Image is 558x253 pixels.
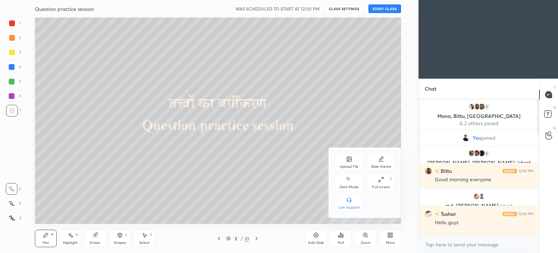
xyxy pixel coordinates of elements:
[340,185,359,189] div: Dark Mode
[372,185,390,189] div: Full screen
[340,165,359,169] div: Upload File
[338,206,360,209] div: Live Support
[371,165,391,169] div: Slide theme
[390,177,392,181] div: F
